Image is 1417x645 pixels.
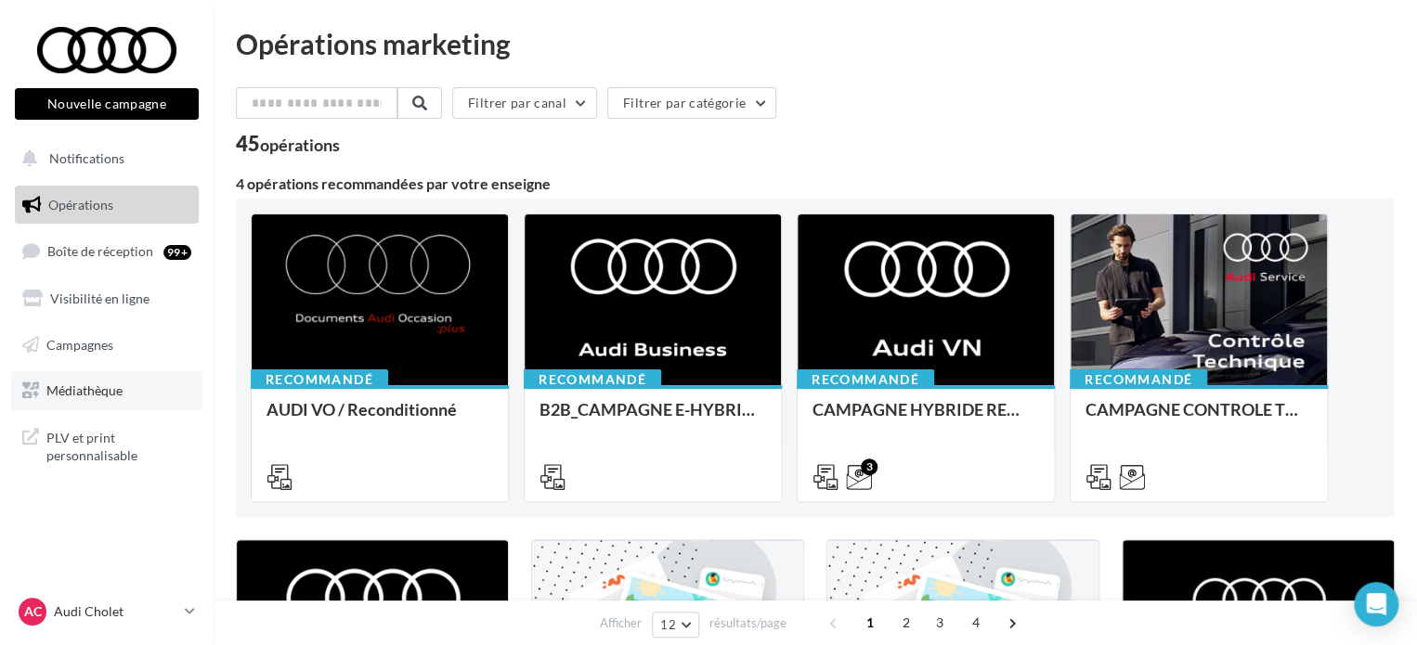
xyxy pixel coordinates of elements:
[15,594,199,629] a: AC Audi Cholet
[452,87,597,119] button: Filtrer par canal
[961,608,991,638] span: 4
[15,88,199,120] button: Nouvelle campagne
[46,425,191,465] span: PLV et print personnalisable
[24,602,42,621] span: AC
[48,197,113,213] span: Opérations
[11,326,202,365] a: Campagnes
[11,418,202,472] a: PLV et print personnalisable
[1354,582,1398,626] div: Open Intercom Messenger
[11,139,195,178] button: Notifications
[11,279,202,318] a: Visibilité en ligne
[236,30,1395,58] div: Opérations marketing
[652,612,699,638] button: 12
[861,458,877,475] div: 3
[925,608,955,638] span: 3
[11,371,202,410] a: Médiathèque
[1070,369,1207,390] div: Recommandé
[891,608,921,638] span: 2
[163,245,191,260] div: 99+
[11,231,202,271] a: Boîte de réception99+
[54,602,177,621] p: Audi Cholet
[47,243,153,259] span: Boîte de réception
[236,134,340,154] div: 45
[46,382,123,398] span: Médiathèque
[11,186,202,225] a: Opérations
[539,400,766,437] div: B2B_CAMPAGNE E-HYBRID OCTOBRE
[266,400,493,437] div: AUDI VO / Reconditionné
[49,150,124,166] span: Notifications
[50,290,149,306] span: Visibilité en ligne
[1085,400,1312,437] div: CAMPAGNE CONTROLE TECHNIQUE 25€ OCTOBRE
[607,87,776,119] button: Filtrer par catégorie
[46,336,113,352] span: Campagnes
[812,400,1039,437] div: CAMPAGNE HYBRIDE RECHARGEABLE
[260,136,340,153] div: opérations
[251,369,388,390] div: Recommandé
[600,614,642,632] span: Afficher
[236,176,1395,191] div: 4 opérations recommandées par votre enseigne
[797,369,934,390] div: Recommandé
[524,369,661,390] div: Recommandé
[855,608,885,638] span: 1
[709,614,786,632] span: résultats/page
[660,617,676,632] span: 12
